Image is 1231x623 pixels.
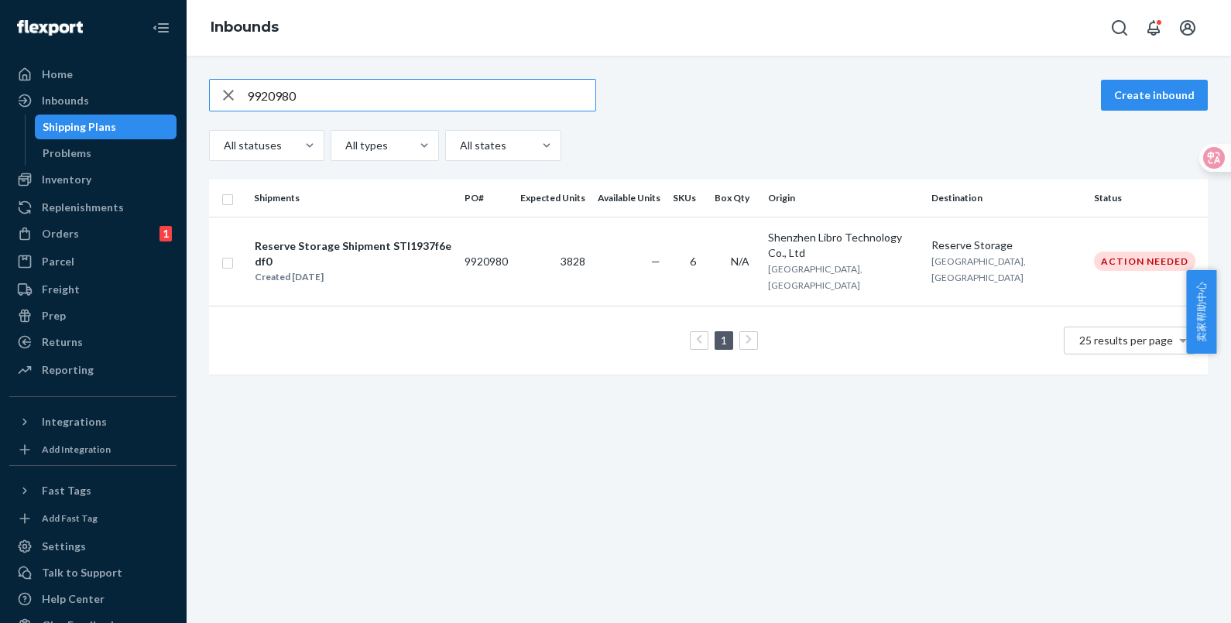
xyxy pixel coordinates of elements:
[9,534,177,559] a: Settings
[931,255,1026,283] span: [GEOGRAPHIC_DATA], [GEOGRAPHIC_DATA]
[43,145,91,161] div: Problems
[1138,12,1169,43] button: Open notifications
[42,362,94,378] div: Reporting
[43,119,116,135] div: Shipping Plans
[9,195,177,220] a: Replenishments
[9,277,177,302] a: Freight
[690,255,696,268] span: 6
[17,20,83,36] img: Flexport logo
[222,138,224,153] input: All statuses
[247,80,595,111] input: Search inbounds by name, destination, msku...
[159,226,172,241] div: 1
[9,587,177,611] a: Help Center
[718,334,730,347] a: Page 1 is your current page
[458,138,460,153] input: All states
[42,443,111,456] div: Add Integration
[1172,12,1203,43] button: Open account menu
[458,217,514,306] td: 9920980
[35,141,177,166] a: Problems
[9,509,177,528] a: Add Fast Tag
[9,88,177,113] a: Inbounds
[35,115,177,139] a: Shipping Plans
[42,200,124,215] div: Replenishments
[211,19,279,36] a: Inbounds
[1104,12,1135,43] button: Open Search Box
[248,180,458,217] th: Shipments
[42,565,122,580] div: Talk to Support
[9,62,177,87] a: Home
[42,483,91,498] div: Fast Tags
[42,67,73,82] div: Home
[42,172,91,187] div: Inventory
[9,303,177,328] a: Prep
[561,255,585,268] span: 3828
[514,180,591,217] th: Expected Units
[1079,334,1173,347] span: 25 results per page
[42,226,79,241] div: Orders
[458,180,514,217] th: PO#
[255,238,451,269] div: Reserve Storage Shipment STI1937f6edf0
[42,93,89,108] div: Inbounds
[9,221,177,246] a: Orders1
[708,180,762,217] th: Box Qty
[9,167,177,192] a: Inventory
[255,269,451,285] div: Created [DATE]
[42,539,86,554] div: Settings
[9,330,177,354] a: Returns
[667,180,708,217] th: SKUs
[9,560,177,585] button: Talk to Support
[1101,80,1208,111] button: Create inbound
[198,5,291,50] ol: breadcrumbs
[42,308,66,323] div: Prep
[925,180,1088,217] th: Destination
[146,12,177,43] button: Close Navigation
[1186,270,1216,354] button: 卖家帮助中心
[344,138,345,153] input: All types
[762,180,924,217] th: Origin
[731,255,749,268] span: N/A
[1088,180,1208,217] th: Status
[9,358,177,382] a: Reporting
[591,180,667,217] th: Available Units
[768,263,862,291] span: [GEOGRAPHIC_DATA], [GEOGRAPHIC_DATA]
[42,512,98,525] div: Add Fast Tag
[9,249,177,274] a: Parcel
[42,254,74,269] div: Parcel
[42,414,107,430] div: Integrations
[651,255,660,268] span: —
[42,334,83,350] div: Returns
[9,409,177,434] button: Integrations
[931,238,1082,253] div: Reserve Storage
[9,478,177,503] button: Fast Tags
[768,230,918,261] div: Shenzhen Libro Technology Co., Ltd
[9,440,177,459] a: Add Integration
[42,591,105,607] div: Help Center
[1094,252,1195,271] div: Action Needed
[42,282,80,297] div: Freight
